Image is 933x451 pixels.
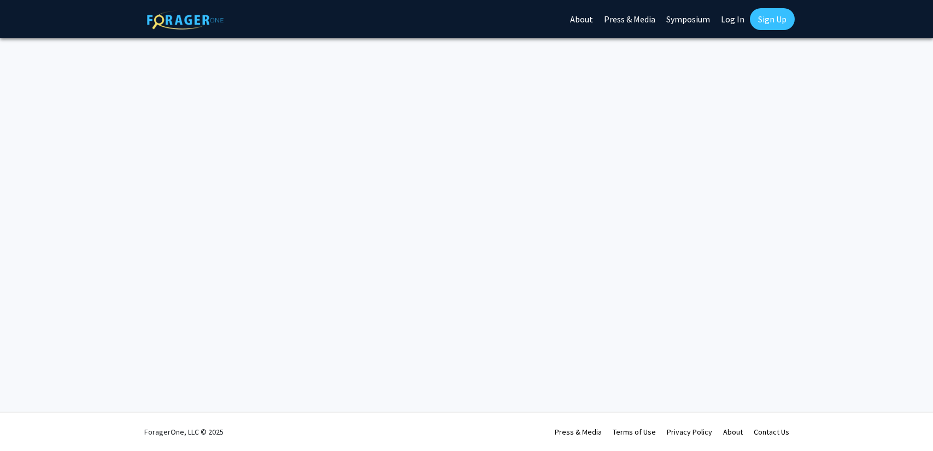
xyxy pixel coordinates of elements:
img: ForagerOne Logo [147,10,224,30]
a: Sign Up [750,8,795,30]
a: Contact Us [754,427,789,437]
a: Terms of Use [613,427,656,437]
a: Press & Media [555,427,602,437]
a: Privacy Policy [667,427,712,437]
a: About [723,427,743,437]
div: ForagerOne, LLC © 2025 [144,413,224,451]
